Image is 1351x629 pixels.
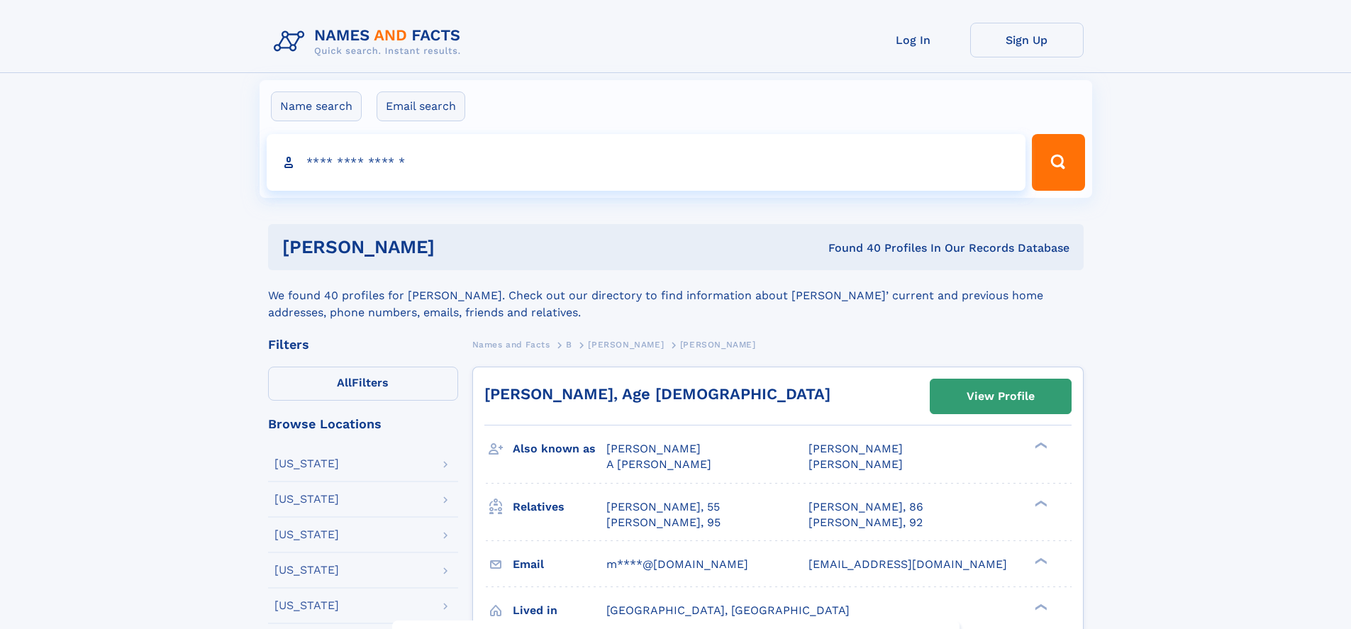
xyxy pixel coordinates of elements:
a: [PERSON_NAME], 55 [606,499,720,515]
div: [US_STATE] [274,564,339,576]
div: ❯ [1031,499,1048,508]
span: All [337,376,352,389]
div: View Profile [967,380,1035,413]
div: Filters [268,338,458,351]
div: ❯ [1031,602,1048,611]
a: Names and Facts [472,335,550,353]
label: Email search [377,91,465,121]
span: [PERSON_NAME] [808,457,903,471]
h3: Also known as [513,437,606,461]
span: A [PERSON_NAME] [606,457,711,471]
a: View Profile [930,379,1071,413]
div: [US_STATE] [274,458,339,469]
h3: Lived in [513,599,606,623]
div: [US_STATE] [274,529,339,540]
div: ❯ [1031,441,1048,450]
h3: Email [513,552,606,577]
span: B [566,340,572,350]
div: [US_STATE] [274,494,339,505]
a: [PERSON_NAME], 95 [606,515,721,530]
div: Browse Locations [268,418,458,430]
a: [PERSON_NAME] [588,335,664,353]
h1: [PERSON_NAME] [282,238,632,256]
img: Logo Names and Facts [268,23,472,61]
span: [PERSON_NAME] [606,442,701,455]
span: [PERSON_NAME] [680,340,756,350]
input: search input [267,134,1026,191]
span: [PERSON_NAME] [588,340,664,350]
label: Name search [271,91,362,121]
div: Found 40 Profiles In Our Records Database [631,240,1069,256]
a: [PERSON_NAME], Age [DEMOGRAPHIC_DATA] [484,385,830,403]
div: We found 40 profiles for [PERSON_NAME]. Check out our directory to find information about [PERSON... [268,270,1084,321]
a: Sign Up [970,23,1084,57]
a: [PERSON_NAME], 86 [808,499,923,515]
div: [US_STATE] [274,600,339,611]
span: [EMAIL_ADDRESS][DOMAIN_NAME] [808,557,1007,571]
button: Search Button [1032,134,1084,191]
h3: Relatives [513,495,606,519]
span: [GEOGRAPHIC_DATA], [GEOGRAPHIC_DATA] [606,603,850,617]
div: ❯ [1031,556,1048,565]
a: [PERSON_NAME], 92 [808,515,923,530]
a: B [566,335,572,353]
label: Filters [268,367,458,401]
span: [PERSON_NAME] [808,442,903,455]
a: Log In [857,23,970,57]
